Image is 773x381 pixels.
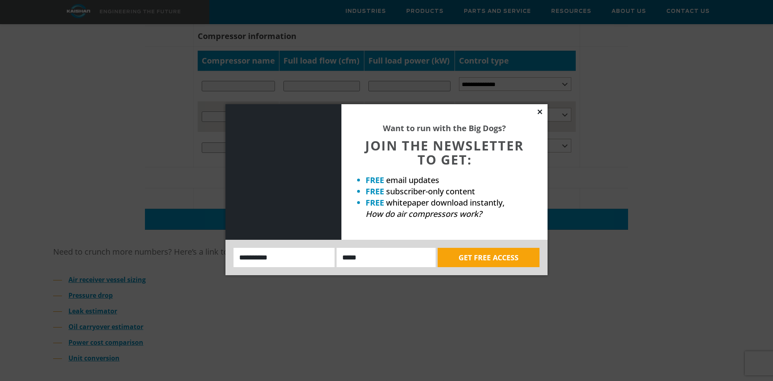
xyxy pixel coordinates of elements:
button: GET FREE ACCESS [438,248,539,267]
span: whitepaper download instantly, [386,197,504,208]
em: How do air compressors work? [366,208,482,219]
strong: FREE [366,175,384,185]
span: JOIN THE NEWSLETTER TO GET: [365,137,524,168]
input: Name: [234,248,335,267]
strong: FREE [366,186,384,197]
strong: FREE [366,197,384,208]
strong: Want to run with the Big Dogs? [383,123,506,134]
span: email updates [386,175,439,185]
button: Close [536,108,544,115]
input: Email [337,248,436,267]
span: subscriber-only content [386,186,475,197]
